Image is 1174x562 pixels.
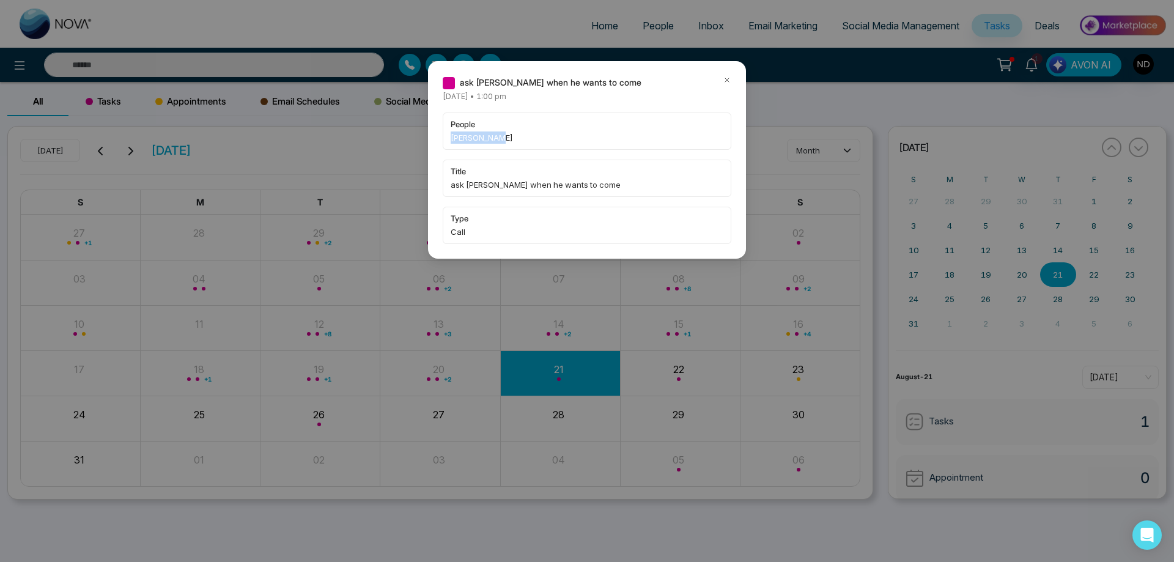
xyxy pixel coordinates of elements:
span: ask [PERSON_NAME] when he wants to come [460,76,641,89]
span: [PERSON_NAME] [451,131,723,144]
span: title [451,165,723,177]
span: people [451,118,723,130]
div: Open Intercom Messenger [1132,520,1162,550]
span: type [451,212,723,224]
span: [DATE] • 1:00 pm [443,92,506,101]
span: Call [451,226,723,238]
span: ask [PERSON_NAME] when he wants to come [451,179,723,191]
